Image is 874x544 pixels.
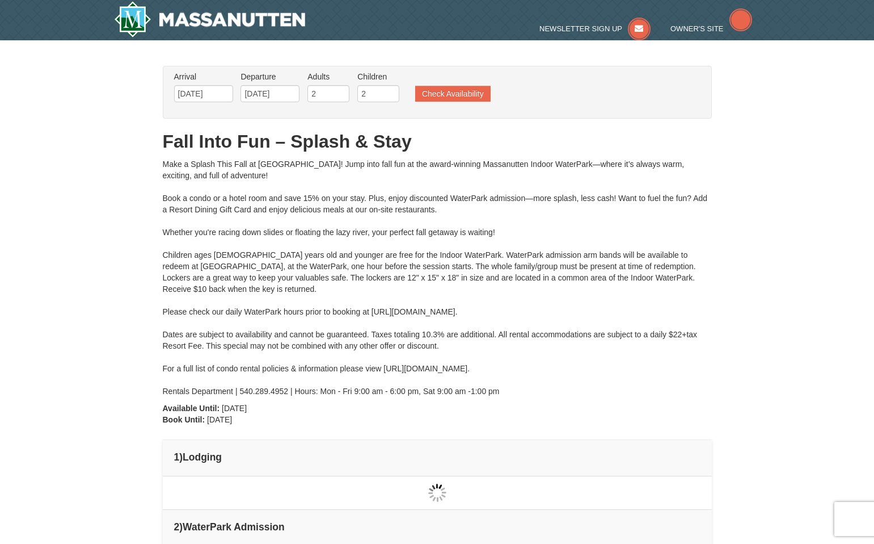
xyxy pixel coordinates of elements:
span: Owner's Site [670,24,724,33]
label: Departure [240,71,299,82]
a: Owner's Site [670,24,752,33]
a: Newsletter Sign Up [539,24,651,33]
h1: Fall Into Fun – Splash & Stay [163,130,712,153]
button: Check Availability [415,86,491,102]
span: ) [179,451,183,463]
span: Newsletter Sign Up [539,24,622,33]
label: Adults [307,71,349,82]
div: Make a Splash This Fall at [GEOGRAPHIC_DATA]! Jump into fall fun at the award-winning Massanutten... [163,158,712,397]
label: Arrival [174,71,233,82]
h4: 1 Lodging [174,451,700,463]
span: ) [179,521,183,533]
label: Children [357,71,399,82]
strong: Available Until: [163,404,220,413]
h4: 2 WaterPark Admission [174,521,700,533]
strong: Book Until: [163,415,205,424]
img: Massanutten Resort Logo [114,1,306,37]
span: [DATE] [222,404,247,413]
span: [DATE] [207,415,232,424]
img: wait gif [428,484,446,502]
a: Massanutten Resort [114,1,306,37]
